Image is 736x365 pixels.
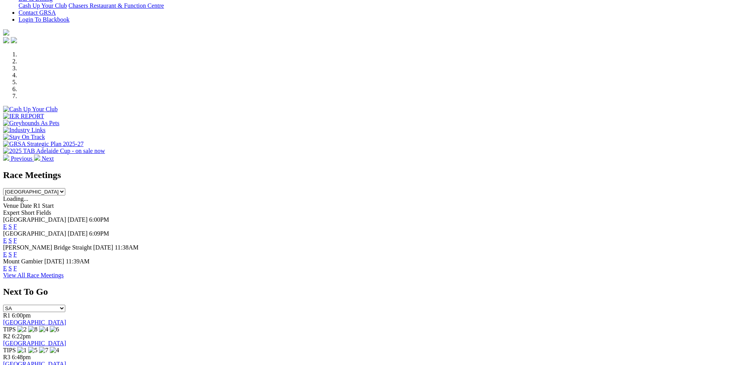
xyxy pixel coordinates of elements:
[34,155,54,162] a: Next
[3,258,43,265] span: Mount Gambier
[8,251,12,258] a: S
[3,148,105,154] img: 2025 TAB Adelaide Cup - on sale now
[14,223,17,230] a: F
[68,230,88,237] span: [DATE]
[21,209,35,216] span: Short
[11,37,17,43] img: twitter.svg
[19,2,733,9] div: Bar & Dining
[3,29,9,36] img: logo-grsa-white.png
[3,272,64,278] a: View All Race Meetings
[3,237,7,244] a: E
[8,265,12,272] a: S
[11,155,32,162] span: Previous
[3,154,9,161] img: chevron-left-pager-white.svg
[3,216,66,223] span: [GEOGRAPHIC_DATA]
[28,326,37,333] img: 8
[34,154,40,161] img: chevron-right-pager-white.svg
[3,230,66,237] span: [GEOGRAPHIC_DATA]
[3,347,16,353] span: TIPS
[3,333,10,340] span: R2
[68,2,164,9] a: Chasers Restaurant & Function Centre
[50,347,59,354] img: 4
[66,258,90,265] span: 11:39AM
[3,287,733,297] h2: Next To Go
[12,312,31,319] span: 6:00pm
[50,326,59,333] img: 6
[20,202,32,209] span: Date
[3,141,83,148] img: GRSA Strategic Plan 2025-27
[39,326,48,333] img: 4
[3,319,66,326] a: [GEOGRAPHIC_DATA]
[19,9,56,16] a: Contact GRSA
[17,347,27,354] img: 1
[3,113,44,120] img: IER REPORT
[17,326,27,333] img: 2
[33,202,54,209] span: R1 Start
[68,216,88,223] span: [DATE]
[3,106,58,113] img: Cash Up Your Club
[14,237,17,244] a: F
[36,209,51,216] span: Fields
[3,354,10,360] span: R3
[89,230,109,237] span: 6:09PM
[28,347,37,354] img: 5
[3,326,16,333] span: TIPS
[3,265,7,272] a: E
[3,340,66,346] a: [GEOGRAPHIC_DATA]
[3,127,46,134] img: Industry Links
[89,216,109,223] span: 6:00PM
[3,120,59,127] img: Greyhounds As Pets
[3,202,19,209] span: Venue
[12,333,31,340] span: 6:22pm
[3,155,34,162] a: Previous
[3,170,733,180] h2: Race Meetings
[8,223,12,230] a: S
[115,244,139,251] span: 11:38AM
[19,2,67,9] a: Cash Up Your Club
[3,134,45,141] img: Stay On Track
[3,195,28,202] span: Loading...
[3,244,92,251] span: [PERSON_NAME] Bridge Straight
[12,354,31,360] span: 6:48pm
[8,237,12,244] a: S
[44,258,65,265] span: [DATE]
[42,155,54,162] span: Next
[14,265,17,272] a: F
[3,209,20,216] span: Expert
[14,251,17,258] a: F
[3,37,9,43] img: facebook.svg
[3,312,10,319] span: R1
[93,244,113,251] span: [DATE]
[19,16,70,23] a: Login To Blackbook
[39,347,48,354] img: 7
[3,251,7,258] a: E
[3,223,7,230] a: E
